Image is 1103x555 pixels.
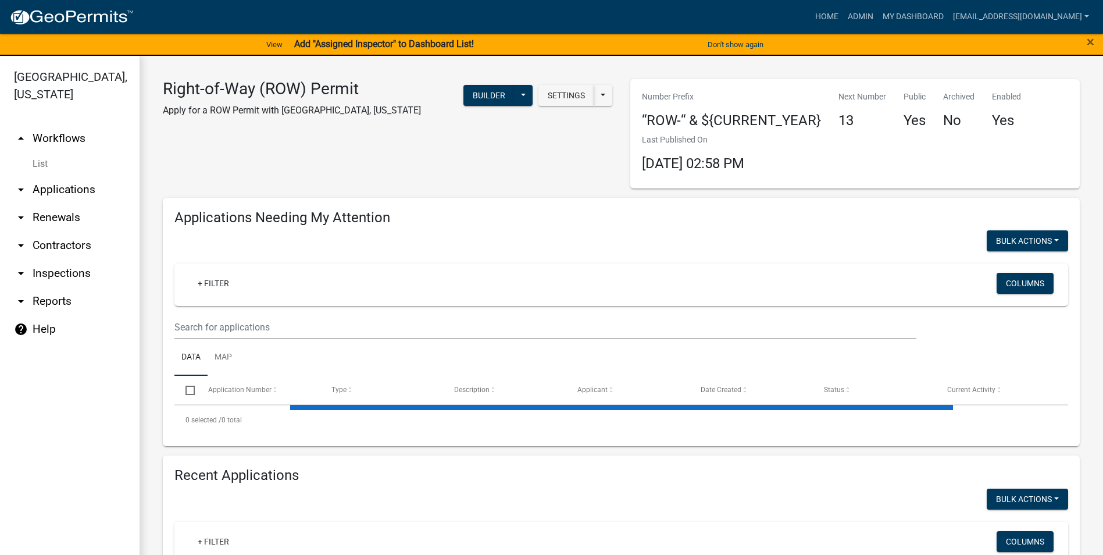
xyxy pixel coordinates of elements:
button: Close [1087,35,1094,49]
p: Number Prefix [642,91,821,103]
h4: 13 [838,112,886,129]
a: Home [811,6,843,28]
span: [DATE] 02:58 PM [642,155,744,172]
i: help [14,322,28,336]
h4: Recent Applications [174,467,1068,484]
button: Builder [463,85,515,106]
a: + Filter [188,531,238,552]
datatable-header-cell: Current Activity [936,376,1059,404]
datatable-header-cell: Applicant [566,376,690,404]
h4: “ROW-“ & ${CURRENT_YEAR} [642,112,821,129]
input: Search for applications [174,315,916,339]
datatable-header-cell: Type [320,376,443,404]
a: [EMAIL_ADDRESS][DOMAIN_NAME] [948,6,1094,28]
i: arrow_drop_down [14,211,28,225]
i: arrow_drop_up [14,131,28,145]
p: Enabled [992,91,1021,103]
span: Current Activity [947,386,995,394]
i: arrow_drop_down [14,239,28,252]
datatable-header-cell: Application Number [197,376,320,404]
h4: Applications Needing My Attention [174,209,1068,226]
datatable-header-cell: Date Created [690,376,813,404]
i: arrow_drop_down [14,266,28,280]
p: Public [904,91,926,103]
a: + Filter [188,273,238,294]
datatable-header-cell: Status [813,376,936,404]
i: arrow_drop_down [14,183,28,197]
a: Admin [843,6,878,28]
button: Columns [997,273,1054,294]
h4: Yes [904,112,926,129]
span: Status [824,386,844,394]
button: Bulk Actions [987,489,1068,510]
h4: Yes [992,112,1021,129]
a: Map [208,339,239,376]
a: My Dashboard [878,6,948,28]
h4: No [943,112,975,129]
span: Date Created [701,386,741,394]
button: Don't show again [703,35,768,54]
button: Columns [997,531,1054,552]
i: arrow_drop_down [14,294,28,308]
p: Last Published On [642,134,744,146]
span: Applicant [577,386,608,394]
datatable-header-cell: Select [174,376,197,404]
button: Bulk Actions [987,230,1068,251]
div: 0 total [174,405,1068,435]
span: Type [331,386,347,394]
span: Description [454,386,490,394]
p: Next Number [838,91,886,103]
strong: Add "Assigned Inspector" to Dashboard List! [294,38,474,49]
span: × [1087,34,1094,50]
p: Apply for a ROW Permit with [GEOGRAPHIC_DATA], [US_STATE] [163,104,421,118]
span: Application Number [208,386,272,394]
button: Settings [538,85,594,106]
datatable-header-cell: Description [443,376,566,404]
p: Archived [943,91,975,103]
a: Data [174,339,208,376]
h3: Right-of-Way (ROW) Permit [163,79,421,99]
span: 0 selected / [185,416,222,424]
a: View [262,35,287,54]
